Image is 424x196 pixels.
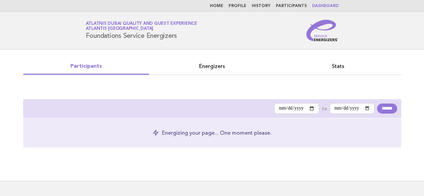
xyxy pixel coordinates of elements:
a: Dashboard [312,4,339,8]
a: Stats [275,62,401,71]
a: Home [210,4,223,8]
a: Profile [229,4,246,8]
a: Participants [23,62,149,71]
a: History [252,4,270,8]
a: Atlatnis Dubai Quality and Guest ExperienceAtlantis [GEOGRAPHIC_DATA] [86,21,197,31]
label: to [322,106,327,112]
span: Atlantis [GEOGRAPHIC_DATA] [86,27,154,31]
img: Service Energizers [306,20,339,41]
p: Energizing your page... One moment please. [162,129,271,137]
h1: Foundations Service Energizers [86,22,197,39]
a: Participants [276,4,307,8]
a: Energizers [149,62,275,71]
